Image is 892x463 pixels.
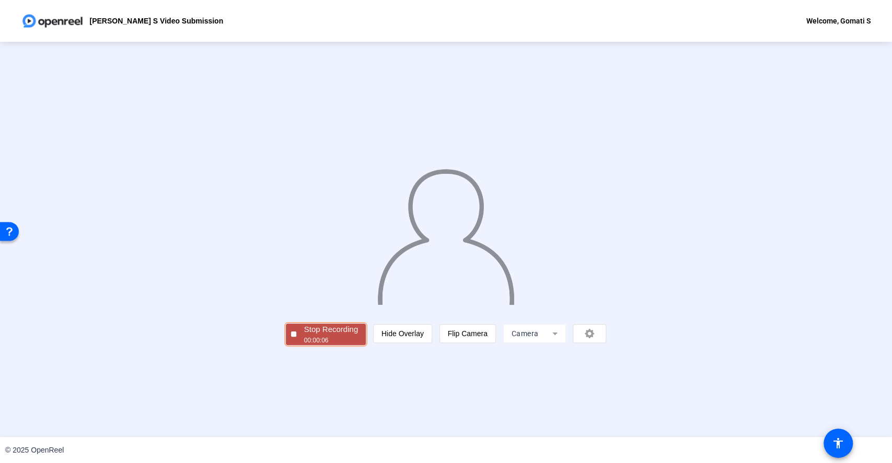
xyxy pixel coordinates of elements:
div: Stop Recording [304,324,358,336]
button: Flip Camera [439,324,496,343]
div: 00:00:06 [304,336,358,345]
mat-icon: accessibility [832,437,844,449]
p: [PERSON_NAME] S Video Submission [89,15,223,27]
img: OpenReel logo [21,10,84,31]
span: Flip Camera [448,329,488,338]
div: © 2025 OpenReel [5,445,64,456]
img: overlay [377,161,515,305]
div: Welcome, Gomati S [806,15,871,27]
button: Hide Overlay [373,324,432,343]
button: Stop Recording00:00:06 [286,324,366,345]
span: Hide Overlay [381,329,424,338]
